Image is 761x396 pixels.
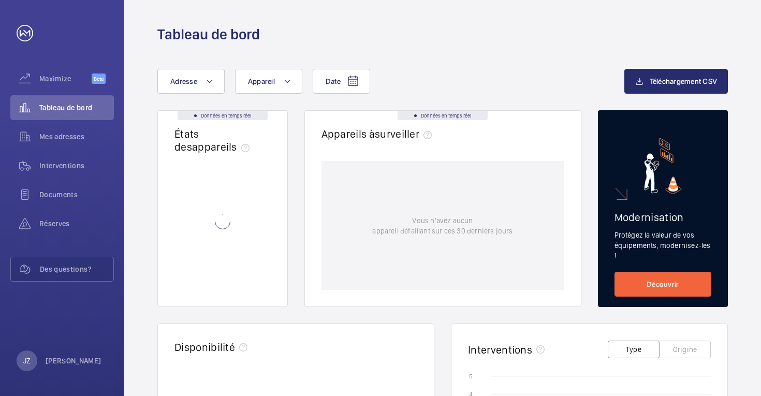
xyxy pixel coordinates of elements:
[468,343,532,356] h2: Interventions
[46,356,101,366] p: [PERSON_NAME]
[39,131,114,142] span: Mes adresses
[178,111,268,120] div: Données en temps réel
[235,69,302,94] button: Appareil
[40,264,113,274] span: Des questions?
[313,69,370,94] button: Date
[170,77,197,85] span: Adresse
[608,341,660,358] button: Type
[614,211,712,224] h2: Modernisation
[650,77,718,85] span: Téléchargement CSV
[469,373,473,380] text: 5
[375,127,436,140] span: surveiller
[644,138,682,194] img: marketing-card.svg
[39,160,114,171] span: Interventions
[372,215,513,236] p: Vous n'avez aucun appareil défaillant sur ces 30 derniers jours
[92,74,106,84] span: Beta
[39,189,114,200] span: Documents
[157,69,225,94] button: Adresse
[39,218,114,229] span: Réserves
[192,140,254,153] span: appareils
[321,127,436,140] h2: Appareils à
[624,69,728,94] button: Téléchargement CSV
[398,111,488,120] div: Données en temps réel
[326,77,341,85] span: Date
[39,74,92,84] span: Maximize
[614,230,712,261] p: Protégez la valeur de vos équipements, modernisez-les !
[174,341,235,354] h2: Disponibilité
[174,127,254,153] h2: États des
[248,77,275,85] span: Appareil
[23,356,31,366] p: JZ
[157,25,260,44] h1: Tableau de bord
[39,102,114,113] span: Tableau de bord
[614,272,712,297] a: Découvrir
[659,341,711,358] button: Origine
